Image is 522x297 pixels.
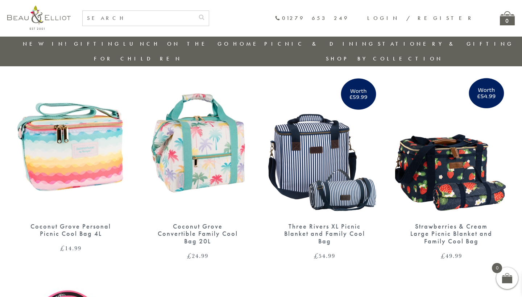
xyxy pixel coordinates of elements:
img: Coconut Grove Personal Picnic Cool Bag 4L [14,71,127,216]
a: Home [233,40,262,47]
img: Strawberries & Cream Large Quilted Picnic Blanket and Family Cool Bag [395,71,507,216]
a: Gifting [74,40,121,47]
a: For Children [94,55,182,62]
span: £ [441,251,446,260]
a: Strawberries & Cream Large Quilted Picnic Blanket and Family Cool Bag Strawberries & Cream Large ... [395,71,507,259]
a: Stationery & Gifting [378,40,514,47]
bdi: 49.99 [441,251,462,260]
span: £ [187,251,192,260]
a: Picnic & Dining [264,40,375,47]
bdi: 54.99 [314,251,335,260]
input: SEARCH [83,11,194,26]
span: 0 [492,263,502,273]
a: Lunch On The Go [123,40,231,47]
a: New in! [23,40,71,47]
a: Coconut Grove Personal Picnic Cool Bag 4L Coconut Grove Personal Picnic Cool Bag 4L £14.99 [14,71,127,252]
div: Coconut Grove Convertible Family Cool Bag 20L [154,223,241,245]
div: Coconut Grove Personal Picnic Cool Bag 4L [27,223,114,238]
img: Coconut Grove Convertible Family Cool Bag 20L [141,71,254,216]
a: 0 [500,11,515,25]
a: 01279 653 249 [275,15,349,21]
a: Three Rivers XL Picnic Blanket and Family Cool Bag Three Rivers XL Picnic Blanket and Family Cool... [268,71,381,259]
span: £ [60,244,65,252]
a: Login / Register [367,14,475,22]
bdi: 14.99 [60,244,82,252]
img: logo [7,5,71,30]
img: Three Rivers XL Picnic Blanket and Family Cool Bag [268,71,381,216]
a: Shop by collection [326,55,443,62]
span: £ [314,251,319,260]
div: Three Rivers XL Picnic Blanket and Family Cool Bag [281,223,368,245]
div: Strawberries & Cream Large Picnic Blanket and Family Cool Bag [408,223,495,245]
bdi: 24.99 [187,251,208,260]
a: Coconut Grove Convertible Family Cool Bag 20L Coconut Grove Convertible Family Cool Bag 20L £24.99 [141,71,254,259]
